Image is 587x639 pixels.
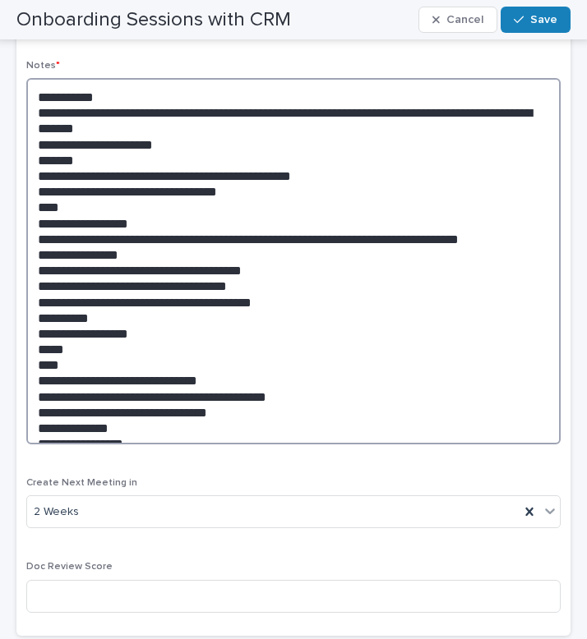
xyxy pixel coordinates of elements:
[26,478,137,488] span: Create Next Meeting in
[26,61,60,71] span: Notes
[530,14,557,25] span: Save
[16,8,291,32] h2: Onboarding Sessions with CRM
[26,562,113,572] span: Doc Review Score
[34,503,79,521] span: 2 Weeks
[501,7,571,33] button: Save
[418,7,497,33] button: Cancel
[446,14,483,25] span: Cancel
